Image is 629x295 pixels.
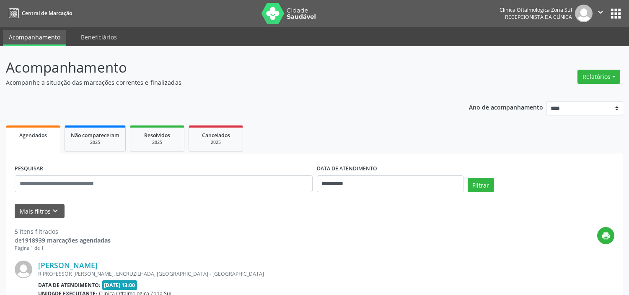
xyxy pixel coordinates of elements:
[575,5,593,22] img: img
[15,227,111,236] div: 5 itens filtrados
[577,70,620,84] button: Relatórios
[19,132,47,139] span: Agendados
[136,139,178,146] div: 2025
[38,282,101,289] b: Data de atendimento:
[6,6,72,20] a: Central de Marcação
[505,13,572,21] span: Recepcionista da clínica
[597,227,614,244] button: print
[6,78,438,87] p: Acompanhe a situação das marcações correntes e finalizadas
[144,132,170,139] span: Resolvidos
[317,162,377,175] label: DATA DE ATENDIMENTO
[38,261,98,270] a: [PERSON_NAME]
[3,30,66,46] a: Acompanhamento
[608,6,623,21] button: apps
[15,261,32,278] img: img
[102,280,137,290] span: [DATE] 13:00
[71,132,119,139] span: Não compareceram
[75,30,123,44] a: Beneficiários
[15,162,43,175] label: PESQUISAR
[601,231,611,240] i: print
[6,57,438,78] p: Acompanhamento
[71,139,119,146] div: 2025
[38,270,489,277] div: R PROFESSOR [PERSON_NAME], ENCRUZILHADA, [GEOGRAPHIC_DATA] - [GEOGRAPHIC_DATA]
[195,139,237,146] div: 2025
[15,204,65,219] button: Mais filtroskeyboard_arrow_down
[15,236,111,245] div: de
[469,102,543,112] p: Ano de acompanhamento
[22,10,72,17] span: Central de Marcação
[500,6,572,13] div: Clinica Oftalmologica Zona Sul
[15,245,111,252] div: Página 1 de 1
[202,132,230,139] span: Cancelados
[596,8,605,17] i: 
[51,206,60,216] i: keyboard_arrow_down
[593,5,608,22] button: 
[22,236,111,244] strong: 1918939 marcações agendadas
[468,178,494,192] button: Filtrar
